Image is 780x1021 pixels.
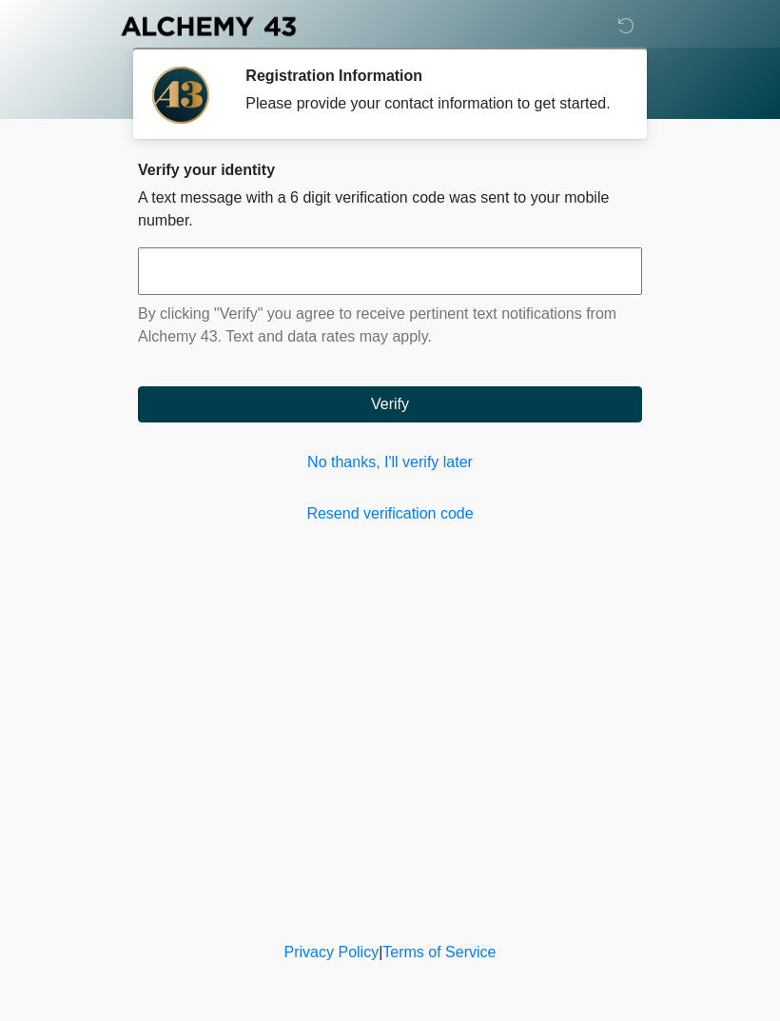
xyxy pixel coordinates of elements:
[382,944,496,960] a: Terms of Service
[138,161,642,179] h2: Verify your identity
[284,944,380,960] a: Privacy Policy
[138,303,642,348] p: By clicking "Verify" you agree to receive pertinent text notifications from Alchemy 43. Text and ...
[138,386,642,422] button: Verify
[138,451,642,474] a: No thanks, I'll verify later
[245,92,614,115] div: Please provide your contact information to get started.
[138,187,642,232] p: A text message with a 6 digit verification code was sent to your mobile number.
[379,944,382,960] a: |
[245,67,614,85] h2: Registration Information
[152,67,209,124] img: Agent Avatar
[138,502,642,525] a: Resend verification code
[119,14,298,38] img: Alchemy 43 Logo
